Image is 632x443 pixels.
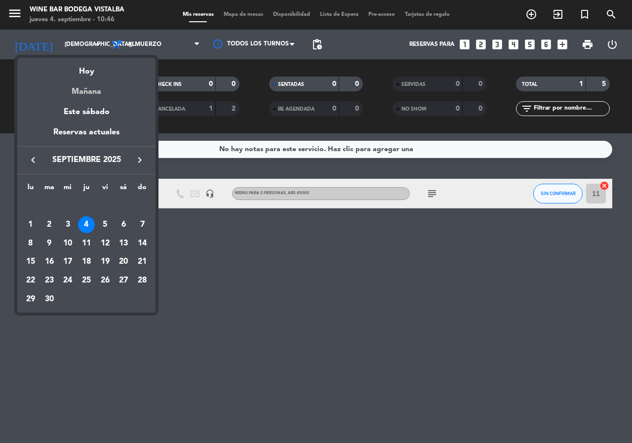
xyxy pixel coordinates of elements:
div: 3 [59,216,76,233]
div: 1 [22,216,39,233]
td: 22 de septiembre de 2025 [21,271,40,290]
div: 29 [22,291,39,308]
th: domingo [133,182,152,197]
td: 9 de septiembre de 2025 [40,234,59,253]
div: 6 [115,216,132,233]
td: 20 de septiembre de 2025 [115,252,133,271]
th: sábado [115,182,133,197]
td: 25 de septiembre de 2025 [77,271,96,290]
div: 12 [97,235,114,252]
div: 7 [134,216,151,233]
button: keyboard_arrow_left [24,154,42,166]
td: 6 de septiembre de 2025 [115,215,133,234]
td: 23 de septiembre de 2025 [40,271,59,290]
td: 26 de septiembre de 2025 [96,271,115,290]
th: viernes [96,182,115,197]
td: 19 de septiembre de 2025 [96,252,115,271]
td: 15 de septiembre de 2025 [21,252,40,271]
td: 17 de septiembre de 2025 [58,252,77,271]
div: 18 [78,253,95,270]
th: lunes [21,182,40,197]
div: Este sábado [17,98,156,126]
th: jueves [77,182,96,197]
td: 27 de septiembre de 2025 [115,271,133,290]
div: Mañana [17,78,156,98]
td: 16 de septiembre de 2025 [40,252,59,271]
td: SEP. [21,197,152,215]
td: 7 de septiembre de 2025 [133,215,152,234]
div: 22 [22,272,39,289]
td: 5 de septiembre de 2025 [96,215,115,234]
div: Hoy [17,58,156,78]
div: 4 [78,216,95,233]
td: 2 de septiembre de 2025 [40,215,59,234]
td: 1 de septiembre de 2025 [21,215,40,234]
div: 11 [78,235,95,252]
div: 23 [41,272,58,289]
div: 8 [22,235,39,252]
td: 8 de septiembre de 2025 [21,234,40,253]
td: 12 de septiembre de 2025 [96,234,115,253]
div: 21 [134,253,151,270]
div: 30 [41,291,58,308]
div: 20 [115,253,132,270]
i: keyboard_arrow_right [134,154,146,166]
div: 9 [41,235,58,252]
div: 10 [59,235,76,252]
td: 29 de septiembre de 2025 [21,290,40,309]
div: Reservas actuales [17,126,156,146]
div: 27 [115,272,132,289]
td: 11 de septiembre de 2025 [77,234,96,253]
td: 21 de septiembre de 2025 [133,252,152,271]
td: 13 de septiembre de 2025 [115,234,133,253]
td: 28 de septiembre de 2025 [133,271,152,290]
div: 19 [97,253,114,270]
button: keyboard_arrow_right [131,154,149,166]
th: martes [40,182,59,197]
span: septiembre 2025 [42,154,131,166]
td: 18 de septiembre de 2025 [77,252,96,271]
div: 17 [59,253,76,270]
td: 24 de septiembre de 2025 [58,271,77,290]
div: 15 [22,253,39,270]
div: 26 [97,272,114,289]
td: 14 de septiembre de 2025 [133,234,152,253]
div: 24 [59,272,76,289]
td: 4 de septiembre de 2025 [77,215,96,234]
td: 10 de septiembre de 2025 [58,234,77,253]
th: miércoles [58,182,77,197]
div: 5 [97,216,114,233]
div: 16 [41,253,58,270]
div: 25 [78,272,95,289]
td: 30 de septiembre de 2025 [40,290,59,309]
td: 3 de septiembre de 2025 [58,215,77,234]
div: 2 [41,216,58,233]
div: 13 [115,235,132,252]
div: 14 [134,235,151,252]
div: 28 [134,272,151,289]
i: keyboard_arrow_left [27,154,39,166]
